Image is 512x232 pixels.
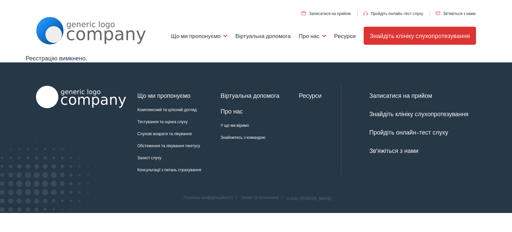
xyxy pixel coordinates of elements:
font: Консультації з питань страхування [137,167,201,172]
font: Про нас [299,32,319,40]
a: У що ми віримо [221,122,299,128]
font: Обстеження та лікування тинітусу [137,143,200,148]
font: Про нас [221,107,243,115]
font: Ресурси [334,32,356,40]
a: Ресурси [299,91,341,100]
font: Що ми пропонуємо [137,91,190,99]
a: Умови та положення [241,194,279,200]
img: значок утиліти [302,11,306,15]
font: Пройдіть онлайн-тест слуху [371,10,423,16]
a: Знайдіть клініку слухопротезування [364,27,476,45]
a: Ресурси [334,24,356,48]
img: Аудіологія альпаки [36,86,126,108]
font: Що ми пропонуємо [171,32,221,40]
a: Що ми пропонуємо [171,24,227,48]
font: Комплексний та цілісний догляд [137,106,197,112]
a: Зв'яжіться з нами [369,146,418,155]
a: Консультації з питань страхування [137,167,221,173]
a: Віртуальна допомога [221,91,299,100]
a: Знайомтесь з командою [221,134,299,140]
font: Віртуальна допомога [221,91,280,99]
font: Слухові апарати та лікування [137,131,192,136]
font: Реєстрацію вимкнено. [26,54,87,62]
font: Тестування та оцінка слуху [137,119,188,124]
font: Записатися на прийом [309,10,351,16]
img: значок утиліти [363,11,368,15]
a: Записатися на прийом [302,10,351,16]
a: Зв'яжіться з нами [436,10,476,16]
a: Записатися на прийом [369,91,432,99]
img: значок утиліти [436,12,440,15]
a: Про нас [299,24,326,48]
font: Захист слуху [137,155,161,160]
a: Пройдіть онлайн-тест слуху [363,10,423,16]
a: Про нас [221,106,299,115]
font: Віртуальна допомога [235,32,291,40]
a: Тестування та оцінка слуху [137,119,221,125]
a: Знайдіть клініку слухопротезування [369,109,468,118]
a: Що ми пропонуємо [137,91,221,100]
a: Слухові апарати та лікування [137,131,221,137]
font: ©2025 [PERSON_NAME] [287,195,332,201]
font: У що ми віримо [221,122,249,128]
a: Політика конфіденційності [184,194,233,200]
a: Комплексний та цілісний догляд [137,106,221,112]
a: Віртуальна допомога [235,24,291,48]
font: Знайдіть клініку слухопротезування [370,31,470,40]
a: Пройдіть онлайн-тест слуху [369,128,448,136]
a: Обстеження та лікування тинітусу [137,143,221,149]
font: Ресурси [299,91,322,99]
font: Зв'яжіться з нами [443,10,476,16]
font: Знайомтесь з командою [221,134,265,140]
a: Захист слуху [137,155,221,161]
